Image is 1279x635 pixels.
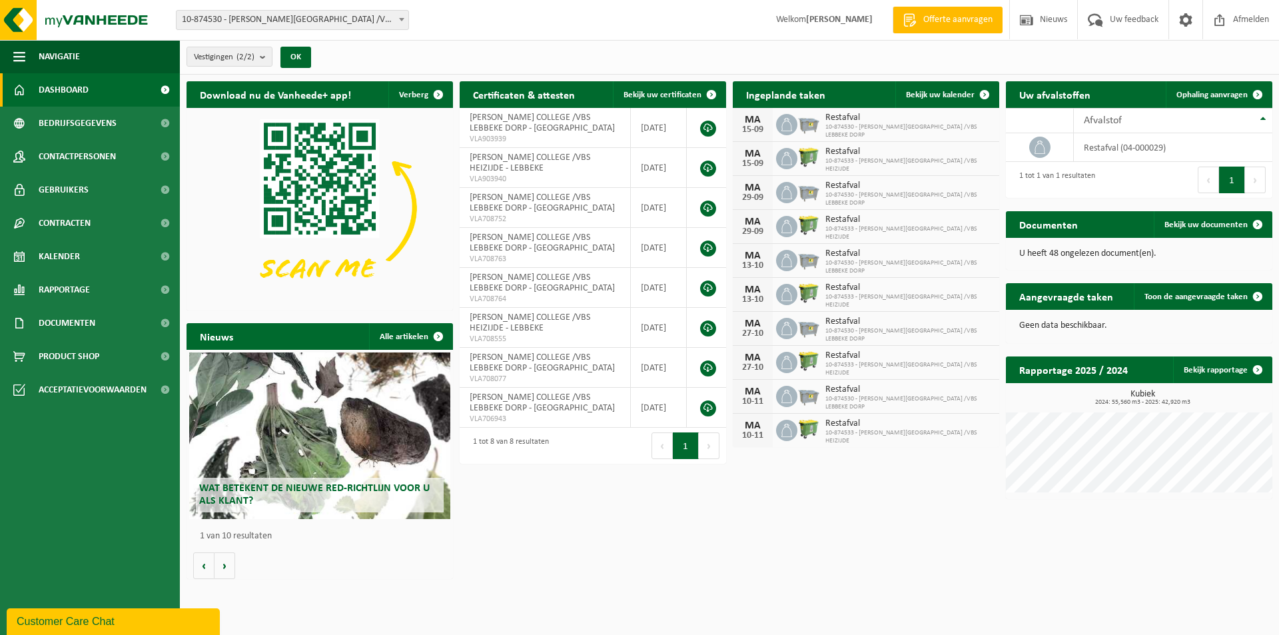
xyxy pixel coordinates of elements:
[39,207,91,240] span: Contracten
[39,173,89,207] span: Gebruikers
[460,81,588,107] h2: Certificaten & attesten
[825,123,993,139] span: 10-874530 - [PERSON_NAME][GEOGRAPHIC_DATA] /VBS LEBBEKE DORP
[825,429,993,445] span: 10-874533 - [PERSON_NAME][GEOGRAPHIC_DATA] /VBS HEIZIJDE
[739,227,766,237] div: 29-09
[825,225,993,241] span: 10-874533 - [PERSON_NAME][GEOGRAPHIC_DATA] /VBS HEIZIJDE
[1006,211,1091,237] h2: Documenten
[739,318,766,329] div: MA
[825,317,993,327] span: Restafval
[470,313,590,333] span: [PERSON_NAME] COLLEGE /VBS HEIZIJDE - LEBBEKE
[825,191,993,207] span: 10-874530 - [PERSON_NAME][GEOGRAPHIC_DATA] /VBS LEBBEKE DORP
[7,606,222,635] iframe: chat widget
[1198,167,1219,193] button: Previous
[1219,167,1245,193] button: 1
[1019,321,1259,330] p: Geen data beschikbaar.
[470,273,615,293] span: [PERSON_NAME] COLLEGE /VBS LEBBEKE DORP - [GEOGRAPHIC_DATA]
[176,10,409,30] span: 10-874530 - OSCAR ROMERO COLLEGE /VBS LEBBEKE DORP - LEBBEKE
[739,193,766,203] div: 29-09
[613,81,725,108] a: Bekijk uw certificaten
[199,483,430,506] span: Wat betekent de nieuwe RED-richtlijn voor u als klant?
[470,193,615,213] span: [PERSON_NAME] COLLEGE /VBS LEBBEKE DORP - [GEOGRAPHIC_DATA]
[470,414,620,424] span: VLA706943
[466,431,549,460] div: 1 tot 8 van 8 resultaten
[470,153,590,173] span: [PERSON_NAME] COLLEGE /VBS HEIZIJDE - LEBBEKE
[651,432,673,459] button: Previous
[470,113,615,133] span: [PERSON_NAME] COLLEGE /VBS LEBBEKE DORP - [GEOGRAPHIC_DATA]
[739,183,766,193] div: MA
[631,108,687,148] td: [DATE]
[806,15,873,25] strong: [PERSON_NAME]
[631,388,687,428] td: [DATE]
[825,249,993,259] span: Restafval
[631,348,687,388] td: [DATE]
[739,431,766,440] div: 10-11
[797,418,820,440] img: WB-0660-HPE-GN-50
[825,215,993,225] span: Restafval
[470,233,615,253] span: [PERSON_NAME] COLLEGE /VBS LEBBEKE DORP - [GEOGRAPHIC_DATA]
[1019,249,1259,259] p: U heeft 48 ongelezen document(en).
[825,293,993,309] span: 10-874533 - [PERSON_NAME][GEOGRAPHIC_DATA] /VBS HEIZIJDE
[189,352,450,519] a: Wat betekent de nieuwe RED-richtlijn voor u als klant?
[39,307,95,340] span: Documenten
[1166,81,1271,108] a: Ophaling aanvragen
[797,112,820,135] img: WB-2500-GAL-GY-01
[470,294,620,305] span: VLA708764
[200,532,446,541] p: 1 van 10 resultaten
[39,73,89,107] span: Dashboard
[1006,283,1126,309] h2: Aangevraagde taken
[39,340,99,373] span: Product Shop
[825,157,993,173] span: 10-874533 - [PERSON_NAME][GEOGRAPHIC_DATA] /VBS HEIZIJDE
[797,180,820,203] img: WB-2500-GAL-GY-01
[187,323,246,349] h2: Nieuws
[893,7,1003,33] a: Offerte aanvragen
[739,251,766,261] div: MA
[39,107,117,140] span: Bedrijfsgegevens
[1173,356,1271,383] a: Bekijk rapportage
[797,384,820,406] img: WB-2500-GAL-GY-01
[470,374,620,384] span: VLA708077
[825,418,993,429] span: Restafval
[797,316,820,338] img: WB-2500-GAL-GY-01
[825,395,993,411] span: 10-874530 - [PERSON_NAME][GEOGRAPHIC_DATA] /VBS LEBBEKE DORP
[739,149,766,159] div: MA
[797,214,820,237] img: WB-0660-HPE-GN-50
[895,81,998,108] a: Bekijk uw kalender
[470,352,615,373] span: [PERSON_NAME] COLLEGE /VBS LEBBEKE DORP - [GEOGRAPHIC_DATA]
[739,217,766,227] div: MA
[825,147,993,157] span: Restafval
[1013,165,1095,195] div: 1 tot 1 van 1 resultaten
[825,259,993,275] span: 10-874530 - [PERSON_NAME][GEOGRAPHIC_DATA] /VBS LEBBEKE DORP
[280,47,311,68] button: OK
[739,420,766,431] div: MA
[739,261,766,271] div: 13-10
[1164,221,1248,229] span: Bekijk uw documenten
[1006,81,1104,107] h2: Uw afvalstoffen
[797,146,820,169] img: WB-0660-HPE-GN-50
[1134,283,1271,310] a: Toon de aangevraagde taken
[39,273,90,307] span: Rapportage
[177,11,408,29] span: 10-874530 - OSCAR ROMERO COLLEGE /VBS LEBBEKE DORP - LEBBEKE
[39,373,147,406] span: Acceptatievoorwaarden
[187,108,453,308] img: Download de VHEPlus App
[739,329,766,338] div: 27-10
[1013,390,1272,406] h3: Kubiek
[388,81,452,108] button: Verberg
[470,174,620,185] span: VLA903940
[236,53,254,61] count: (2/2)
[739,352,766,363] div: MA
[631,308,687,348] td: [DATE]
[470,334,620,344] span: VLA708555
[797,248,820,271] img: WB-2500-GAL-GY-01
[739,115,766,125] div: MA
[825,361,993,377] span: 10-874533 - [PERSON_NAME][GEOGRAPHIC_DATA] /VBS HEIZIJDE
[187,47,272,67] button: Vestigingen(2/2)
[39,140,116,173] span: Contactpersonen
[631,148,687,188] td: [DATE]
[825,327,993,343] span: 10-874530 - [PERSON_NAME][GEOGRAPHIC_DATA] /VBS LEBBEKE DORP
[470,254,620,265] span: VLA708763
[825,350,993,361] span: Restafval
[797,350,820,372] img: WB-0660-HPE-GN-50
[739,159,766,169] div: 15-09
[193,552,214,579] button: Vorige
